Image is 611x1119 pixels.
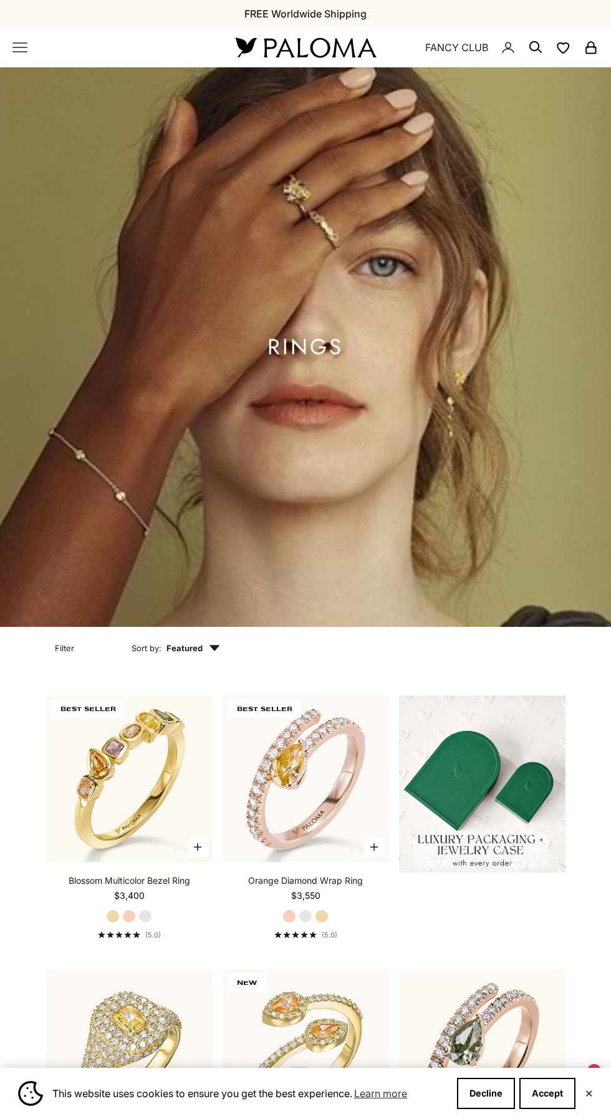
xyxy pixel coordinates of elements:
[51,700,125,718] span: BEST SELLER
[274,931,337,939] a: 5.0 out of 5.0 stars(5.0)
[98,931,161,939] a: 5.0 out of 5.0 stars(5.0)
[425,39,488,56] a: FANCY CLUB
[425,27,599,67] nav: Secondary navigation
[52,1084,447,1103] span: This website uses cookies to ensure you get the best experience.
[69,874,190,887] a: Blossom Multicolor Bezel Ring
[12,40,206,55] nav: Primary navigation
[103,627,249,666] button: Sort by: Featured
[228,700,301,718] span: BEST SELLER
[274,931,317,938] div: 5.0 out of 5.0 stars
[228,974,266,992] span: NEW
[267,339,344,355] h1: Rings
[166,642,220,654] span: Featured
[457,1078,515,1109] button: Decline
[26,627,103,666] button: Filter
[98,931,140,938] div: 5.0 out of 5.0 stars
[223,695,389,862] img: #RoseGold
[585,1090,593,1097] button: Close
[46,695,213,862] img: #YellowGold
[18,1081,43,1106] img: Cookie banner
[132,642,161,654] span: Sort by:
[322,931,337,939] span: (5.0)
[291,889,320,902] sale-price: $3,550
[244,6,367,22] p: FREE Worldwide Shipping
[248,874,363,887] a: Orange Diamond Wrap Ring
[352,1084,409,1103] a: Learn more
[114,889,145,902] sale-price: $3,400
[145,931,161,939] span: (5.0)
[519,1078,575,1109] button: Accept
